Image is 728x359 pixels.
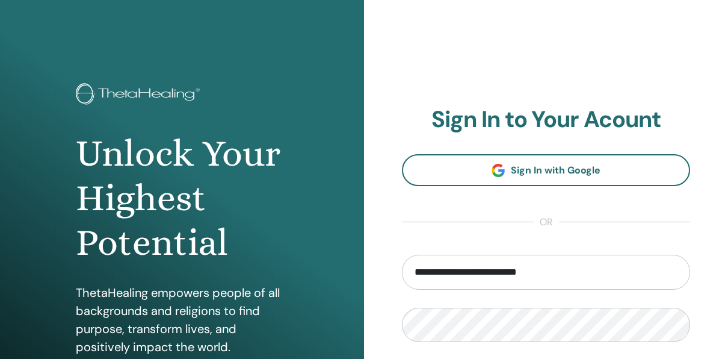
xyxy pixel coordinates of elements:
[534,215,559,229] span: or
[402,154,690,186] a: Sign In with Google
[402,106,690,134] h2: Sign In to Your Acount
[76,284,288,356] p: ThetaHealing empowers people of all backgrounds and religions to find purpose, transform lives, a...
[511,164,600,176] span: Sign In with Google
[76,131,288,266] h1: Unlock Your Highest Potential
